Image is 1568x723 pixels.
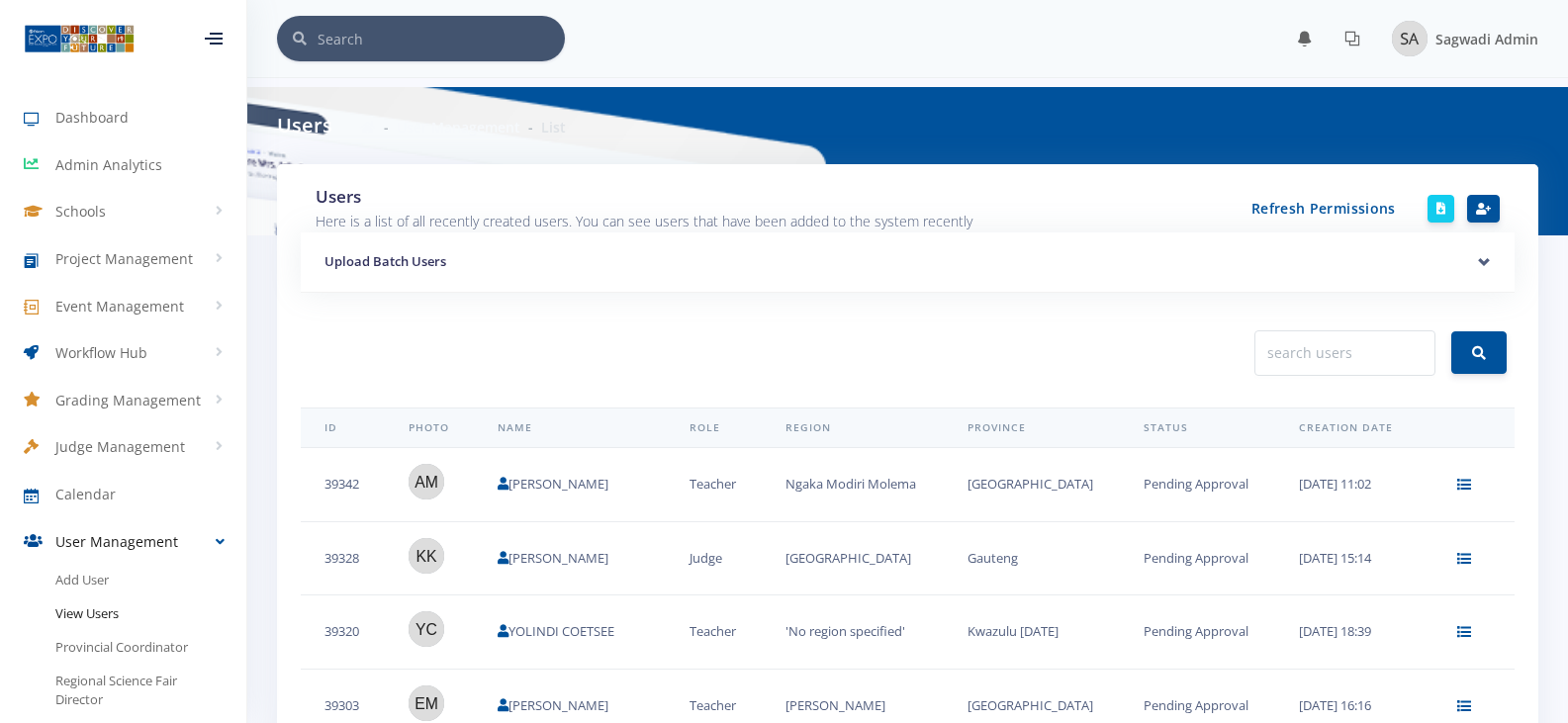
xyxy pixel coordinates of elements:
[1254,330,1435,376] input: search users
[301,407,385,448] th: ID
[277,111,332,140] h6: Users
[301,521,385,595] td: 39328
[24,23,135,54] img: ...
[762,595,944,670] td: 'No region specified'
[666,448,762,522] td: Teacher
[1435,30,1538,48] span: Sagwadi Admin
[55,201,106,222] span: Schools
[301,448,385,522] td: 39342
[1120,521,1275,595] td: Pending Approval
[316,210,1085,233] p: Here is a list of all recently created users. You can see users that have been added to the syste...
[55,390,201,410] span: Grading Management
[666,521,762,595] td: Judge
[474,595,666,670] td: YOLINDI COETSEE
[1120,407,1275,448] th: Status
[360,117,566,137] nav: breadcrumb
[1120,595,1275,670] td: Pending Approval
[944,448,1120,522] td: [GEOGRAPHIC_DATA]
[762,521,944,595] td: [GEOGRAPHIC_DATA]
[55,296,184,316] span: Event Management
[944,407,1120,448] th: Province
[474,521,666,595] td: [PERSON_NAME]
[55,436,185,457] span: Judge Management
[1392,21,1428,56] img: Image placeholder
[55,342,147,363] span: Workflow Hub
[55,107,129,128] span: Dashboard
[1231,187,1417,229] a: Refresh Permissions
[301,595,385,670] td: 39320
[55,531,178,552] span: User Management
[55,154,162,175] span: Admin Analytics
[316,184,1085,210] h3: Users
[762,448,944,522] td: Ngaka Modiri Molema
[520,117,566,137] li: List
[1275,521,1420,595] td: [DATE] 15:14
[1275,595,1420,670] td: [DATE] 18:39
[1376,17,1538,60] a: Image placeholder Sagwadi Admin
[397,118,520,136] a: User Management
[474,448,666,522] td: [PERSON_NAME]
[55,484,116,504] span: Calendar
[55,248,193,269] span: Project Management
[474,407,666,448] th: Name
[666,407,762,448] th: Role
[318,16,565,61] input: Search
[666,595,762,670] td: Teacher
[1120,448,1275,522] td: Pending Approval
[324,252,1491,272] h5: Upload Batch Users
[1275,448,1420,522] td: [DATE] 11:02
[385,407,475,448] th: Photo
[944,521,1120,595] td: Gauteng
[762,407,944,448] th: Region
[944,595,1120,670] td: Kwazulu [DATE]
[1275,407,1420,448] th: Creation Date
